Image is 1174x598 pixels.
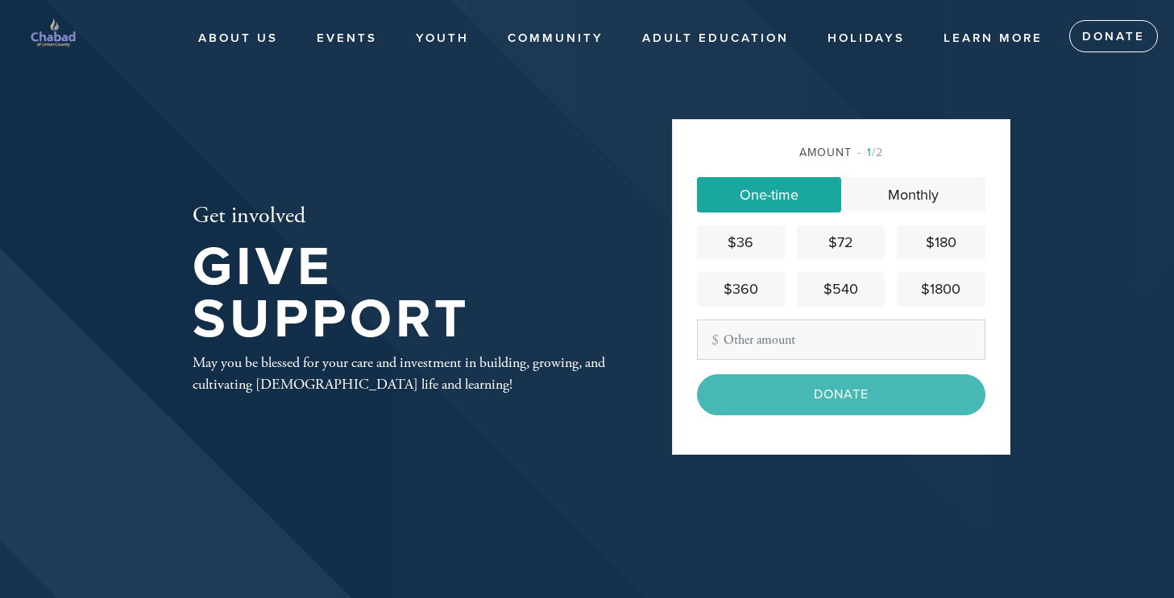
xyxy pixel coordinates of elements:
input: Other amount [697,320,985,360]
a: Youth [404,23,481,54]
a: Adult Education [630,23,801,54]
a: $180 [897,225,985,260]
a: One-time [697,177,841,212]
div: $540 [803,278,878,300]
div: $1800 [903,278,978,300]
h1: Give Support [193,241,620,345]
a: Learn More [931,23,1055,54]
div: $36 [703,232,778,254]
h2: Get involved [193,203,620,230]
div: $360 [703,278,778,300]
a: $540 [797,272,885,307]
div: May you be blessed for your care and investment in building, growing, and cultivating [DEMOGRAPHI... [193,352,620,395]
a: Donate [1069,20,1158,52]
a: $360 [697,272,785,307]
img: chabad%20logo%20%283000%20x%203000%20px%29%20%282%29.png [24,8,82,66]
div: $180 [903,232,978,254]
a: Events [305,23,389,54]
div: $72 [803,232,878,254]
a: Community [496,23,616,54]
a: $72 [797,225,885,260]
span: /2 [857,146,883,159]
span: 1 [867,146,872,159]
a: About Us [186,23,290,54]
a: Holidays [815,23,917,54]
a: $36 [697,225,785,260]
a: $1800 [897,272,985,307]
a: Monthly [841,177,985,212]
div: Amount [697,144,985,161]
